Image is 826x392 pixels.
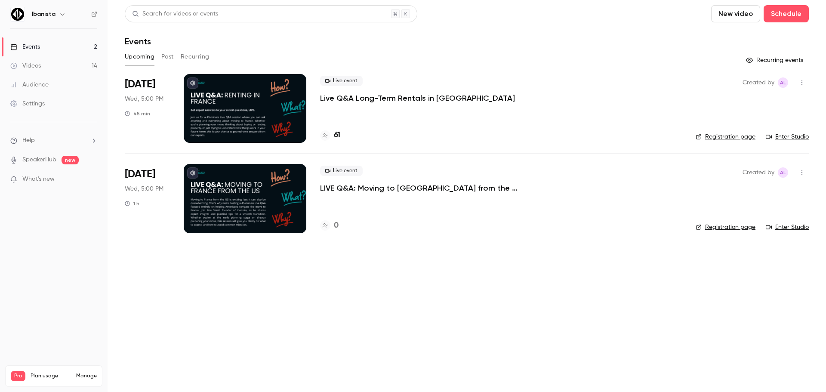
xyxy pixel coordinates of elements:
[696,133,755,141] a: Registration page
[161,50,174,64] button: Past
[742,53,809,67] button: Recurring events
[10,62,41,70] div: Videos
[334,130,340,141] h4: 61
[743,167,774,178] span: Created by
[62,156,79,164] span: new
[10,99,45,108] div: Settings
[125,185,163,193] span: Wed, 5:00 PM
[31,373,71,380] span: Plan usage
[125,77,155,91] span: [DATE]
[766,223,809,231] a: Enter Studio
[320,76,363,86] span: Live event
[181,50,210,64] button: Recurring
[125,74,170,143] div: Oct 1 Wed, 5:00 PM (Europe/London)
[125,164,170,233] div: Oct 22 Wed, 5:00 PM (Europe/London)
[320,220,339,231] a: 0
[778,77,788,88] span: Alexandra Lhomond
[32,10,55,19] h6: Ibanista
[125,50,154,64] button: Upcoming
[125,110,150,117] div: 45 min
[743,77,774,88] span: Created by
[22,175,55,184] span: What's new
[334,220,339,231] h4: 0
[125,95,163,103] span: Wed, 5:00 PM
[780,77,786,88] span: AL
[766,133,809,141] a: Enter Studio
[22,155,56,164] a: SpeakerHub
[76,373,97,380] a: Manage
[696,223,755,231] a: Registration page
[320,183,578,193] a: LIVE Q&A: Moving to [GEOGRAPHIC_DATA] from the [GEOGRAPHIC_DATA]
[780,167,786,178] span: AL
[11,371,25,381] span: Pro
[125,200,139,207] div: 1 h
[320,130,340,141] a: 61
[320,166,363,176] span: Live event
[10,136,97,145] li: help-dropdown-opener
[125,167,155,181] span: [DATE]
[10,43,40,51] div: Events
[778,167,788,178] span: Alexandra Lhomond
[764,5,809,22] button: Schedule
[22,136,35,145] span: Help
[132,9,218,19] div: Search for videos or events
[320,93,515,103] a: Live Q&A Long-Term Rentals in [GEOGRAPHIC_DATA]
[711,5,760,22] button: New video
[11,7,25,21] img: Ibanista
[10,80,49,89] div: Audience
[87,176,97,183] iframe: Noticeable Trigger
[125,36,151,46] h1: Events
